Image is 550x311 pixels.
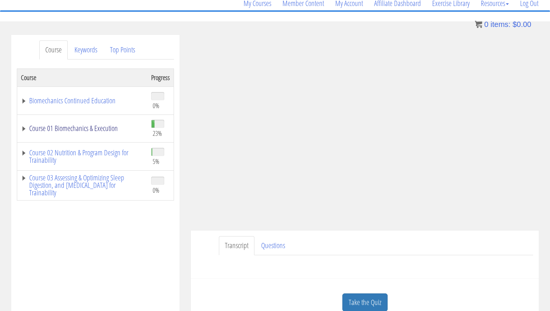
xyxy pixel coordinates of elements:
a: Top Points [104,40,141,60]
a: Transcript [219,236,254,255]
span: 0% [153,186,159,194]
span: 0 [484,20,488,28]
th: Progress [147,68,174,86]
span: 0% [153,101,159,110]
a: Course [39,40,68,60]
span: $ [513,20,517,28]
a: 0 items: $0.00 [475,20,531,28]
th: Course [17,68,148,86]
bdi: 0.00 [513,20,531,28]
span: 5% [153,157,159,165]
a: Questions [255,236,291,255]
img: icon11.png [475,21,482,28]
a: Keywords [68,40,103,60]
a: Biomechanics Continued Education [21,97,144,104]
a: Course 02 Nutrition & Program Design for Trainability [21,149,144,164]
a: Course 01 Biomechanics & Execution [21,125,144,132]
a: Course 03 Assessing & Optimizing Sleep Digestion, and [MEDICAL_DATA] for Trainability [21,174,144,196]
span: 23% [153,129,162,137]
span: items: [491,20,510,28]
